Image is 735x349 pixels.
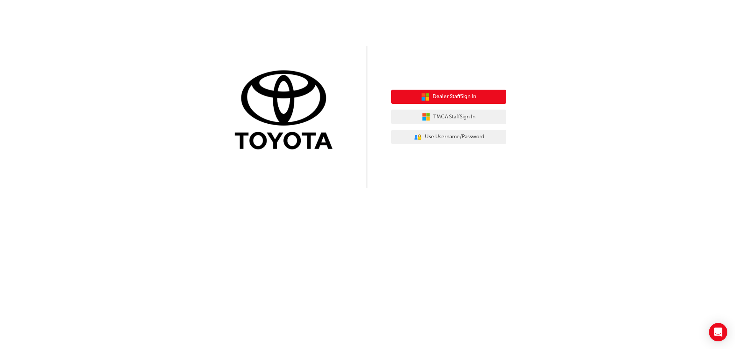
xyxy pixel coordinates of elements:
div: Open Intercom Messenger [709,323,727,341]
button: TMCA StaffSign In [391,110,506,124]
button: Use Username/Password [391,130,506,144]
img: Trak [229,69,344,153]
span: Dealer Staff Sign In [433,92,476,101]
span: TMCA Staff Sign In [433,113,475,121]
button: Dealer StaffSign In [391,90,506,104]
span: Use Username/Password [425,133,484,141]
